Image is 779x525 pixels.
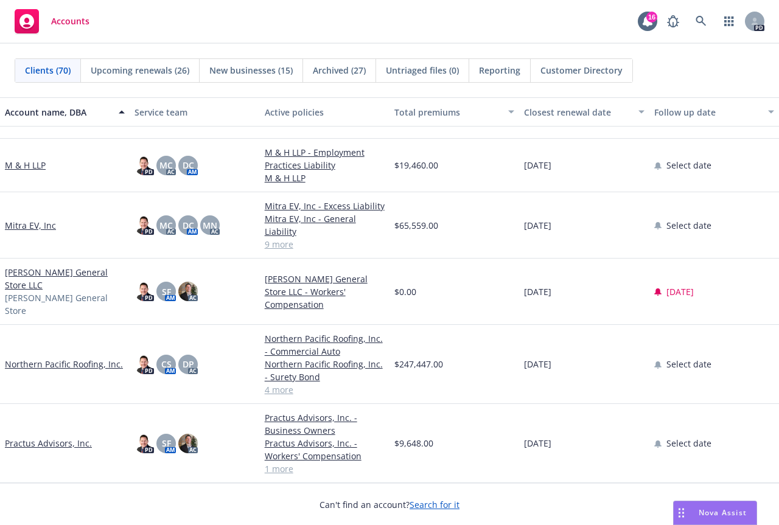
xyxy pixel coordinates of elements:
[265,106,385,119] div: Active policies
[524,219,551,232] span: [DATE]
[134,106,254,119] div: Service team
[265,358,385,383] a: Northern Pacific Roofing, Inc. - Surety Bond
[5,219,56,232] a: Mitra EV, Inc
[313,64,366,77] span: Archived (27)
[265,273,385,311] a: [PERSON_NAME] General Store LLC - Workers' Compensation
[159,159,173,172] span: MC
[394,106,501,119] div: Total premiums
[540,64,623,77] span: Customer Directory
[661,9,685,33] a: Report a Bug
[178,282,198,301] img: photo
[10,4,94,38] a: Accounts
[649,97,779,127] button: Follow up date
[524,159,551,172] span: [DATE]
[162,285,171,298] span: SF
[646,12,657,23] div: 16
[265,212,385,238] a: Mitra EV, Inc - General Liability
[524,358,551,370] span: [DATE]
[265,200,385,212] a: Mitra EV, Inc - Excess Liability
[524,285,551,298] span: [DATE]
[666,159,711,172] span: Select date
[386,64,459,77] span: Untriaged files (0)
[183,358,194,370] span: DP
[265,332,385,358] a: Northern Pacific Roofing, Inc. - Commercial Auto
[699,507,747,518] span: Nova Assist
[134,156,154,175] img: photo
[265,172,385,184] a: M & H LLP
[183,219,194,232] span: DC
[666,358,711,370] span: Select date
[265,411,385,437] a: Practus Advisors, Inc. - Business Owners
[265,383,385,396] a: 4 more
[666,285,694,298] span: [DATE]
[5,437,92,450] a: Practus Advisors, Inc.
[265,437,385,462] a: Practus Advisors, Inc. - Workers' Compensation
[394,437,433,450] span: $9,648.00
[162,437,171,450] span: SF
[394,159,438,172] span: $19,460.00
[5,291,125,317] span: [PERSON_NAME] General Store
[265,146,385,172] a: M & H LLP - Employment Practices Liability
[654,106,761,119] div: Follow up date
[519,97,649,127] button: Closest renewal date
[51,16,89,26] span: Accounts
[389,97,519,127] button: Total premiums
[209,64,293,77] span: New businesses (15)
[394,358,443,370] span: $247,447.00
[673,501,757,525] button: Nova Assist
[130,97,259,127] button: Service team
[91,64,189,77] span: Upcoming renewals (26)
[265,462,385,475] a: 1 more
[183,159,194,172] span: DC
[260,97,389,127] button: Active policies
[5,106,111,119] div: Account name, DBA
[394,285,416,298] span: $0.00
[134,355,154,374] img: photo
[159,219,173,232] span: MC
[25,64,71,77] span: Clients (70)
[524,106,631,119] div: Closest renewal date
[689,9,713,33] a: Search
[5,159,46,172] a: M & H LLP
[674,501,689,524] div: Drag to move
[479,64,520,77] span: Reporting
[410,499,459,510] a: Search for it
[134,434,154,453] img: photo
[134,282,154,301] img: photo
[394,219,438,232] span: $65,559.00
[265,238,385,251] a: 9 more
[5,266,125,291] a: [PERSON_NAME] General Store LLC
[161,358,172,370] span: CS
[320,498,459,511] span: Can't find an account?
[666,219,711,232] span: Select date
[717,9,741,33] a: Switch app
[524,437,551,450] span: [DATE]
[203,219,217,232] span: MN
[5,358,123,370] a: Northern Pacific Roofing, Inc.
[134,215,154,235] img: photo
[178,434,198,453] img: photo
[666,437,711,450] span: Select date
